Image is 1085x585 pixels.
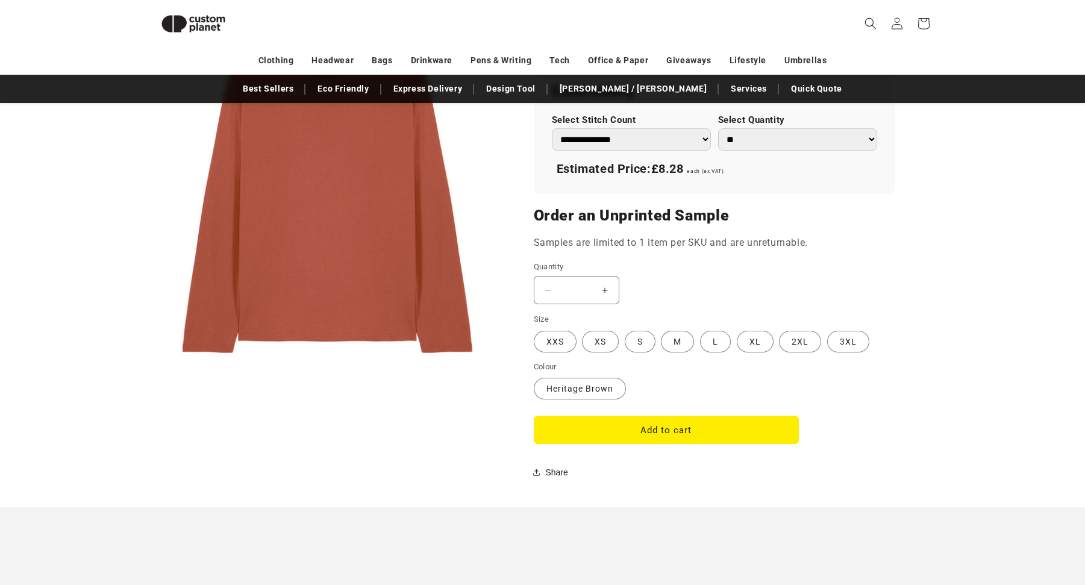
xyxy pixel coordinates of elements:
[588,50,648,71] a: Office & Paper
[237,78,299,99] a: Best Sellers
[534,206,895,225] h2: Order an Unprinted Sample
[471,50,531,71] a: Pens & Writing
[687,168,724,174] span: each (ex VAT)
[534,361,558,373] legend: Colour
[625,331,655,352] label: S
[151,5,236,43] img: Custom Planet
[582,331,619,352] label: XS
[552,157,877,182] div: Estimated Price:
[151,18,504,371] media-gallery: Gallery Viewer
[737,331,774,352] label: XL
[534,261,799,273] label: Quantity
[785,78,848,99] a: Quick Quote
[534,416,799,444] button: Add to cart
[827,331,869,352] label: 3XL
[666,50,711,71] a: Giveaways
[311,50,354,71] a: Headwear
[534,234,895,252] p: Samples are limited to 1 item per SKU and are unreturnable.
[552,114,711,126] label: Select Stitch Count
[784,50,827,71] a: Umbrellas
[779,331,821,352] label: 2XL
[534,459,572,486] button: Share
[700,331,731,352] label: L
[554,78,713,99] a: [PERSON_NAME] / [PERSON_NAME]
[718,114,877,126] label: Select Quantity
[725,78,773,99] a: Services
[730,50,766,71] a: Lifestyle
[534,313,551,325] legend: Size
[311,78,375,99] a: Eco Friendly
[857,10,884,37] summary: Search
[258,50,294,71] a: Clothing
[372,50,392,71] a: Bags
[480,78,542,99] a: Design Tool
[534,331,577,352] label: XXS
[661,331,694,352] label: M
[534,378,626,399] label: Heritage Brown
[387,78,469,99] a: Express Delivery
[884,455,1085,585] iframe: Chat Widget
[411,50,452,71] a: Drinkware
[651,161,684,176] span: £8.28
[549,50,569,71] a: Tech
